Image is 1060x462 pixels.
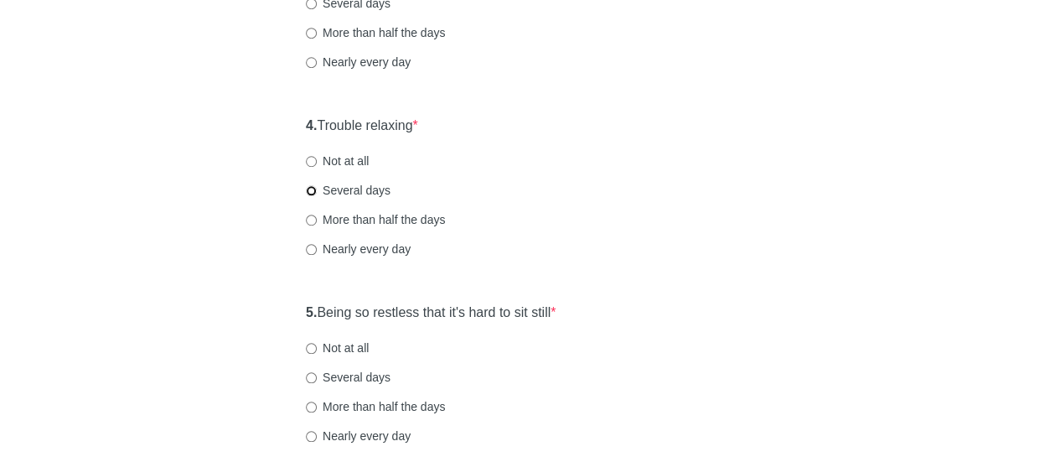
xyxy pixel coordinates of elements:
[306,185,317,196] input: Several days
[306,54,411,70] label: Nearly every day
[306,304,556,323] label: Being so restless that it's hard to sit still
[306,28,317,39] input: More than half the days
[306,215,317,226] input: More than half the days
[306,156,317,167] input: Not at all
[306,372,317,383] input: Several days
[306,24,445,41] label: More than half the days
[306,57,317,68] input: Nearly every day
[306,340,369,356] label: Not at all
[306,343,317,354] input: Not at all
[306,241,411,257] label: Nearly every day
[306,428,411,444] label: Nearly every day
[306,431,317,442] input: Nearly every day
[306,369,390,386] label: Several days
[306,182,390,199] label: Several days
[306,118,317,132] strong: 4.
[306,305,317,319] strong: 5.
[306,153,369,169] label: Not at all
[306,117,418,136] label: Trouble relaxing
[306,398,445,415] label: More than half the days
[306,402,317,413] input: More than half the days
[306,211,445,228] label: More than half the days
[306,244,317,255] input: Nearly every day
